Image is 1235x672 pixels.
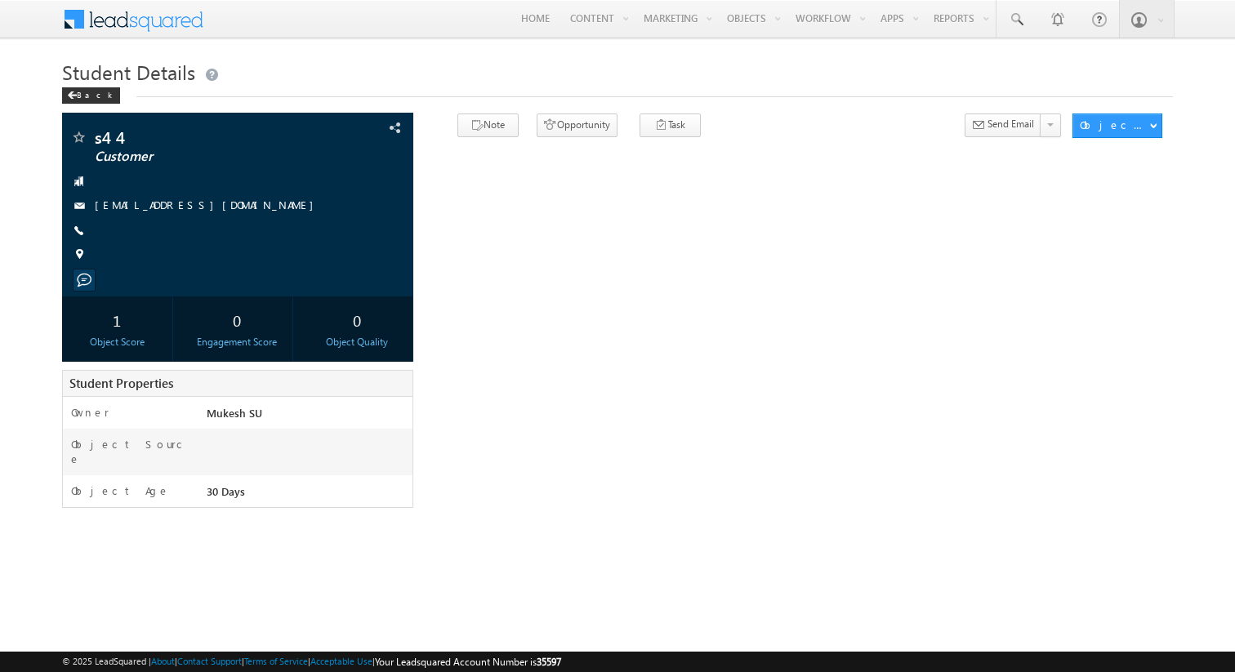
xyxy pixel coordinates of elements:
[207,406,262,420] span: Mukesh SU
[965,113,1041,137] button: Send Email
[1080,118,1149,132] div: Object Actions
[537,656,561,668] span: 35597
[62,87,128,100] a: Back
[306,335,408,349] div: Object Quality
[244,656,308,666] a: Terms of Service
[375,656,561,668] span: Your Leadsquared Account Number is
[1072,113,1162,138] button: Object Actions
[186,305,288,335] div: 0
[95,198,322,211] a: [EMAIL_ADDRESS][DOMAIN_NAME]
[457,113,519,137] button: Note
[151,656,175,666] a: About
[62,87,120,104] div: Back
[71,483,170,498] label: Object Age
[640,113,701,137] button: Task
[95,149,313,165] span: Customer
[69,375,173,391] span: Student Properties
[62,654,561,670] span: © 2025 LeadSquared | | | | |
[95,129,313,145] span: s4 4
[203,483,412,506] div: 30 Days
[306,305,408,335] div: 0
[62,59,195,85] span: Student Details
[186,335,288,349] div: Engagement Score
[310,656,372,666] a: Acceptable Use
[177,656,242,666] a: Contact Support
[537,113,617,137] button: Opportunity
[66,335,168,349] div: Object Score
[71,437,189,466] label: Object Source
[71,405,109,420] label: Owner
[988,117,1034,131] span: Send Email
[66,305,168,335] div: 1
